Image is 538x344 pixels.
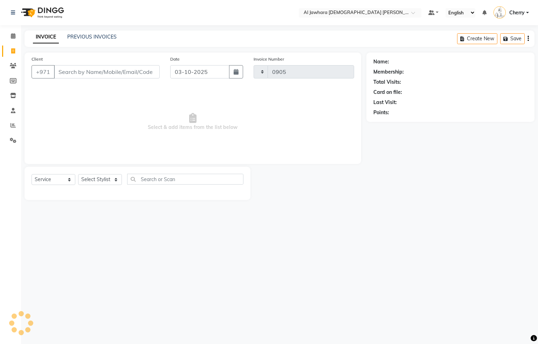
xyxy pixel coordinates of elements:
[18,3,66,22] img: logo
[54,65,160,78] input: Search by Name/Mobile/Email/Code
[373,58,389,66] div: Name:
[33,31,59,43] a: INVOICE
[32,56,43,62] label: Client
[127,174,243,185] input: Search or Scan
[373,109,389,116] div: Points:
[170,56,180,62] label: Date
[509,9,525,16] span: Cherry
[67,34,117,40] a: PREVIOUS INVOICES
[32,65,55,78] button: +971
[457,33,497,44] button: Create New
[500,33,525,44] button: Save
[373,99,397,106] div: Last Visit:
[254,56,284,62] label: Invoice Number
[373,78,401,86] div: Total Visits:
[373,68,404,76] div: Membership:
[494,6,506,19] img: Cherry
[32,87,354,157] span: Select & add items from the list below
[373,89,402,96] div: Card on file:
